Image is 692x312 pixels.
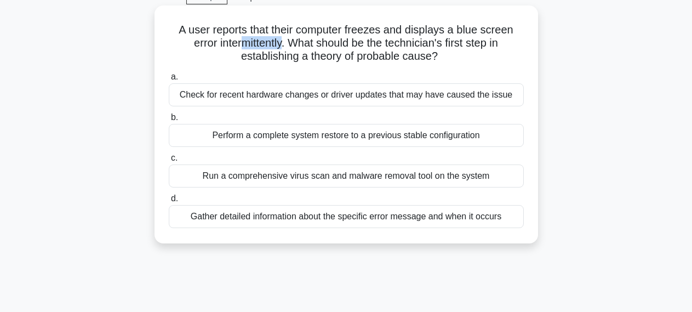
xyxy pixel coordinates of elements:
span: a. [171,72,178,81]
div: Check for recent hardware changes or driver updates that may have caused the issue [169,83,524,106]
span: b. [171,112,178,122]
h5: A user reports that their computer freezes and displays a blue screen error intermittently. What ... [168,23,525,64]
div: Run a comprehensive virus scan and malware removal tool on the system [169,164,524,188]
div: Perform a complete system restore to a previous stable configuration [169,124,524,147]
div: Gather detailed information about the specific error message and when it occurs [169,205,524,228]
span: c. [171,153,178,162]
span: d. [171,194,178,203]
